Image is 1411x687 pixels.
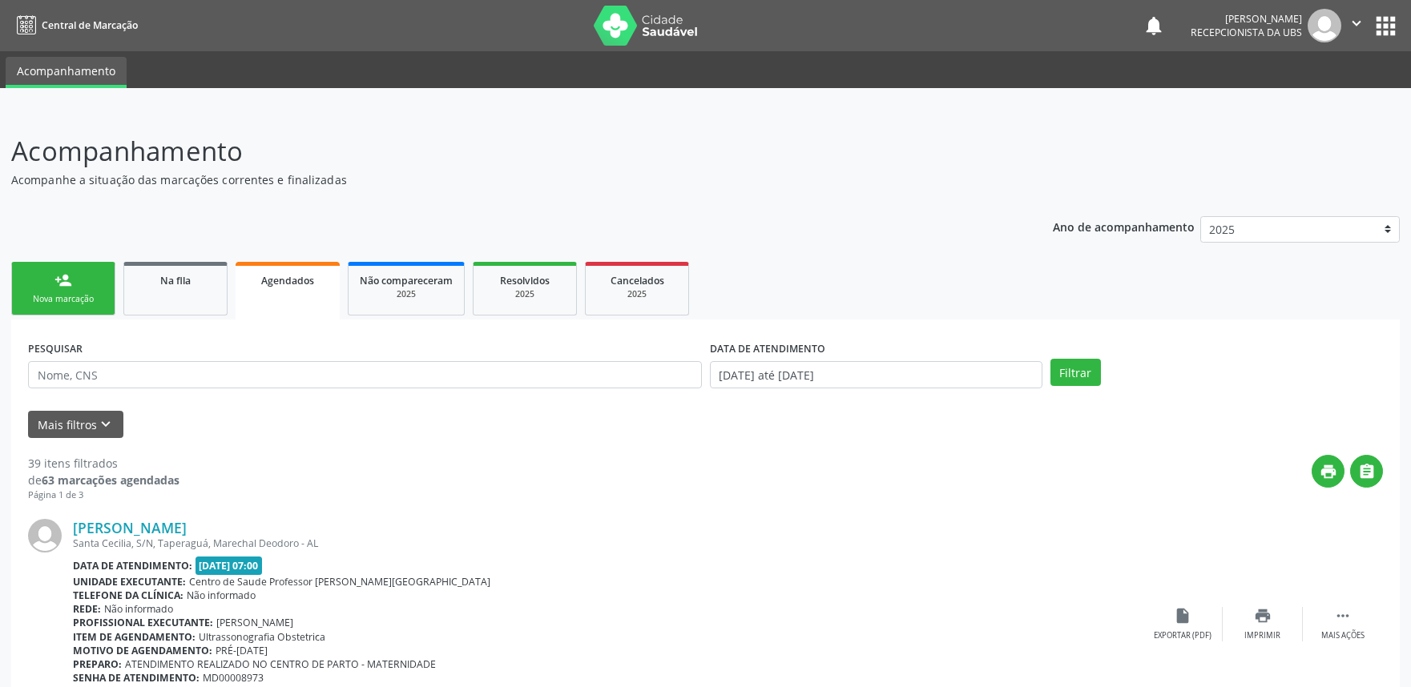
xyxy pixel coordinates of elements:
[73,589,183,602] b: Telefone da clínica:
[11,171,983,188] p: Acompanhe a situação das marcações correntes e finalizadas
[73,671,200,685] b: Senha de atendimento:
[1143,14,1165,37] button: notifications
[1174,607,1191,625] i: insert_drive_file
[597,288,677,300] div: 2025
[1348,14,1365,32] i: 
[160,274,191,287] span: Na fila
[42,472,179,488] strong: 63 marcações agendadas
[1312,455,1344,488] button: print
[189,575,490,589] span: Centro de Saude Professor [PERSON_NAME][GEOGRAPHIC_DATA]
[11,131,983,171] p: Acompanhamento
[1053,216,1195,236] p: Ano de acompanhamento
[73,575,186,589] b: Unidade executante:
[1341,9,1372,42] button: 
[73,559,192,572] b: Data de atendimento:
[28,361,702,388] input: Nome, CNS
[1372,12,1400,40] button: apps
[28,519,62,552] img: img
[73,536,1143,550] div: Santa Cecilia, S/N, Taperaguá, Marechal Deodoro - AL
[73,630,196,644] b: Item de agendamento:
[28,488,179,502] div: Página 1 de 3
[6,57,127,88] a: Acompanhamento
[125,657,436,671] span: ATENDIMENTO REALIZADO NO CENTRO DE PARTO - MATERNIDADE
[710,361,1042,388] input: Selecione um intervalo
[199,630,325,644] span: Ultrassonografia Obstetrica
[1350,455,1383,488] button: 
[360,288,453,300] div: 2025
[73,519,187,536] a: [PERSON_NAME]
[1254,607,1272,625] i: print
[611,274,664,287] span: Cancelados
[196,556,263,575] span: [DATE] 07:00
[73,644,212,657] b: Motivo de agendamento:
[1154,630,1211,641] div: Exportar (PDF)
[1358,463,1376,480] i: 
[187,589,256,602] span: Não informado
[28,455,179,472] div: 39 itens filtrados
[500,274,550,287] span: Resolvidos
[54,271,72,289] div: person_add
[1308,9,1341,42] img: img
[261,274,314,287] span: Agendados
[1191,26,1302,39] span: Recepcionista da UBS
[73,616,213,629] b: Profissional executante:
[1244,630,1280,641] div: Imprimir
[216,616,293,629] span: [PERSON_NAME]
[203,671,264,685] span: MD00008973
[216,644,268,657] span: PRÉ-[DATE]
[1050,359,1101,386] button: Filtrar
[1334,607,1352,625] i: 
[97,416,115,433] i: keyboard_arrow_down
[360,274,453,287] span: Não compareceram
[710,336,825,361] label: DATA DE ATENDIMENTO
[104,602,173,616] span: Não informado
[28,336,83,361] label: PESQUISAR
[42,18,138,32] span: Central de Marcação
[28,472,179,488] div: de
[73,657,122,671] b: Preparo:
[73,602,101,616] b: Rede:
[1321,630,1365,641] div: Mais ações
[11,12,138,38] a: Central de Marcação
[1320,463,1337,480] i: print
[28,411,123,439] button: Mais filtroskeyboard_arrow_down
[1191,12,1302,26] div: [PERSON_NAME]
[23,293,103,305] div: Nova marcação
[485,288,565,300] div: 2025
